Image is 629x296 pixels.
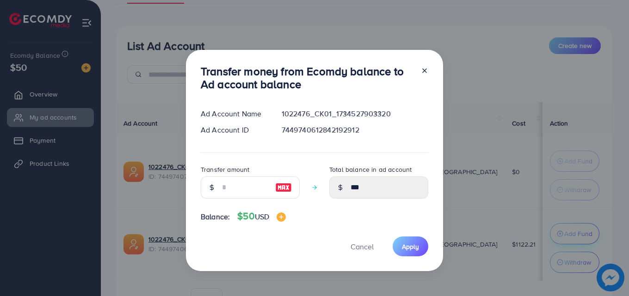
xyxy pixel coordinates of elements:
[329,165,412,174] label: Total balance in ad account
[393,236,428,256] button: Apply
[274,125,436,135] div: 7449740612842192912
[277,212,286,222] img: image
[351,242,374,252] span: Cancel
[201,211,230,222] span: Balance:
[201,65,413,91] h3: Transfer money from Ecomdy balance to Ad account balance
[193,125,274,135] div: Ad Account ID
[275,182,292,193] img: image
[201,165,249,174] label: Transfer amount
[237,211,286,222] h4: $50
[402,242,419,251] span: Apply
[274,109,436,119] div: 1022476_CK01_1734527903320
[339,236,385,256] button: Cancel
[255,211,269,222] span: USD
[193,109,274,119] div: Ad Account Name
